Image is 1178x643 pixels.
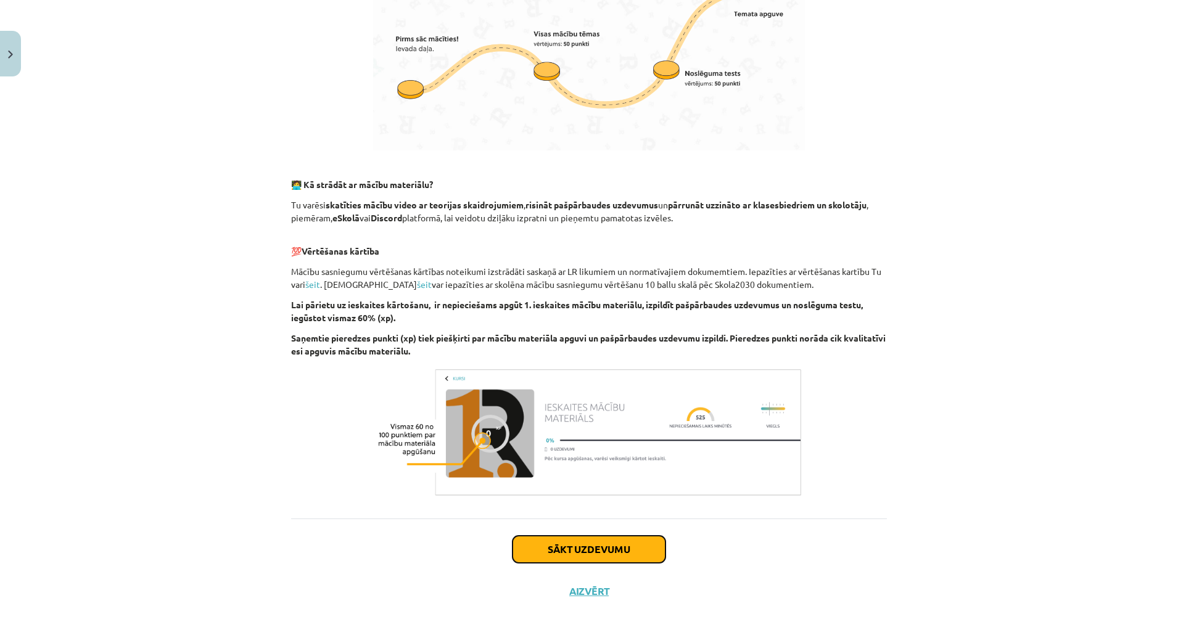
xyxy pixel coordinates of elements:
[513,536,665,563] button: Sākt uzdevumu
[417,279,432,290] a: šeit
[326,199,524,210] strong: skatīties mācību video ar teorijas skaidrojumiem
[291,199,887,224] p: Tu varēsi , un , piemēram, vai platformā, lai veidotu dziļāku izpratni un pieņemtu pamatotas izvē...
[566,585,612,597] button: Aizvērt
[305,279,320,290] a: šeit
[302,245,379,256] b: Vērtēšanas kārtība
[525,199,658,210] strong: risināt pašpārbaudes uzdevumus
[332,212,360,223] strong: eSkolā
[668,199,867,210] strong: pārrunāt uzzināto ar klasesbiedriem un skolotāju
[371,212,402,223] strong: Discord
[8,51,13,59] img: icon-close-lesson-0947bae3869378f0d4975bcd49f059093ad1ed9edebbc8119c70593378902aed.svg
[291,332,886,356] b: Saņemtie pieredzes punkti (xp) tiek piešķirti par mācību materiāla apguvi un pašpārbaudes uzdevum...
[291,179,433,190] strong: 🧑‍💻 Kā strādāt ar mācību materiālu?
[291,299,863,323] b: Lai pārietu uz ieskaites kārtošanu, ir nepieciešams apgūt 1. ieskaites mācību materiālu, izpildīt...
[291,265,887,291] p: Mācību sasniegumu vērtēšanas kārtības noteikumi izstrādāti saskaņā ar LR likumiem un normatīvajie...
[291,232,887,258] p: 💯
